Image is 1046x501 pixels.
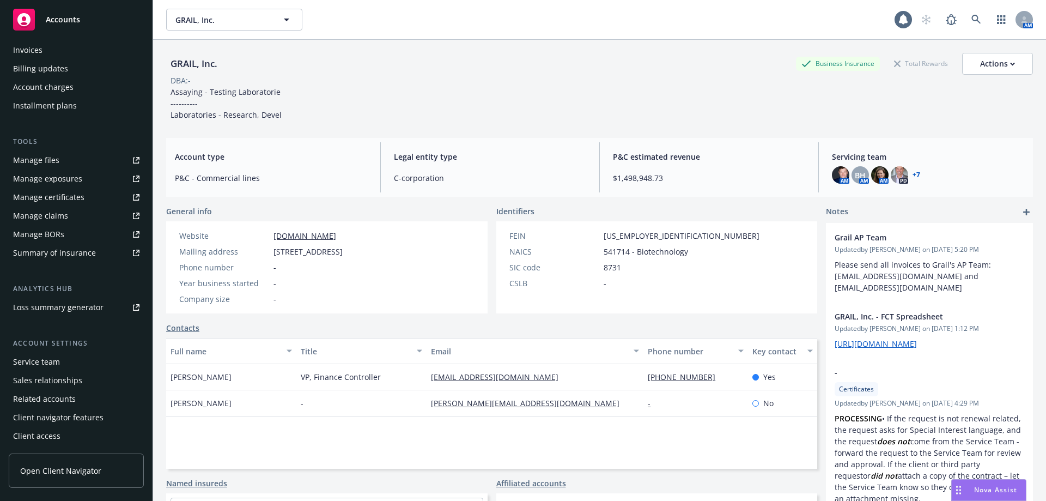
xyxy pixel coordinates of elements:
[20,465,101,476] span: Open Client Navigator
[9,207,144,225] a: Manage claims
[13,207,68,225] div: Manage claims
[913,172,920,178] a: +7
[171,346,280,357] div: Full name
[9,170,144,188] a: Manage exposures
[175,172,367,184] span: P&C - Commercial lines
[835,245,1024,255] span: Updated by [PERSON_NAME] on [DATE] 5:20 PM
[13,41,42,59] div: Invoices
[643,338,747,364] button: Phone number
[9,427,144,445] a: Client access
[835,311,996,322] span: GRAIL, Inc. - FCT Spreadsheet
[835,259,993,293] span: Please send all invoices to Grail's AP Team: [EMAIL_ADDRESS][DOMAIN_NAME] and [EMAIL_ADDRESS][DOM...
[301,397,303,409] span: -
[427,338,643,364] button: Email
[171,397,232,409] span: [PERSON_NAME]
[962,53,1033,75] button: Actions
[273,262,276,273] span: -
[832,166,849,184] img: photo
[13,427,60,445] div: Client access
[301,371,381,383] span: VP, Finance Controller
[915,9,937,31] a: Start snowing
[9,136,144,147] div: Tools
[171,75,191,86] div: DBA: -
[496,478,566,489] a: Affiliated accounts
[835,367,996,378] span: -
[871,166,889,184] img: photo
[13,353,60,371] div: Service team
[9,244,144,262] a: Summary of insurance
[13,189,84,206] div: Manage certificates
[179,230,269,242] div: Website
[296,338,427,364] button: Title
[509,277,599,289] div: CSLB
[166,9,302,31] button: GRAIL, Inc.
[891,166,908,184] img: photo
[826,223,1033,302] div: Grail AP TeamUpdatedby [PERSON_NAME] on [DATE] 5:20 PMPlease send all invoices to Grail's AP Team...
[166,478,227,489] a: Named insureds
[171,371,232,383] span: [PERSON_NAME]
[9,79,144,96] a: Account charges
[13,97,77,114] div: Installment plans
[9,299,144,316] a: Loss summary generator
[604,277,606,289] span: -
[273,293,276,305] span: -
[990,9,1012,31] a: Switch app
[301,346,410,357] div: Title
[604,230,759,242] span: [US_EMPLOYER_IDENTIFICATION_NUMBER]
[613,151,805,162] span: P&C estimated revenue
[13,244,96,262] div: Summary of insurance
[496,206,534,217] span: Identifiers
[974,485,1017,494] span: Nova Assist
[46,15,80,24] span: Accounts
[9,152,144,169] a: Manage files
[13,226,64,243] div: Manage BORs
[431,398,628,408] a: [PERSON_NAME][EMAIL_ADDRESS][DOMAIN_NAME]
[965,9,987,31] a: Search
[166,206,212,217] span: General info
[940,9,962,31] a: Report a Bug
[9,226,144,243] a: Manage BORs
[9,4,144,35] a: Accounts
[980,53,1015,74] div: Actions
[431,372,567,382] a: [EMAIL_ADDRESS][DOMAIN_NAME]
[13,170,82,188] div: Manage exposures
[839,384,874,394] span: Certificates
[9,97,144,114] a: Installment plans
[648,372,724,382] a: [PHONE_NUMBER]
[952,480,965,500] div: Drag to move
[13,299,104,316] div: Loss summary generator
[835,339,917,349] a: [URL][DOMAIN_NAME]
[835,413,882,424] strong: PROCESSING
[166,338,296,364] button: Full name
[1020,206,1033,219] a: add
[9,189,144,206] a: Manage certificates
[648,346,731,357] div: Phone number
[877,436,910,446] em: does not
[175,14,270,26] span: GRAIL, Inc.
[166,57,222,71] div: GRAIL, Inc.
[509,230,599,242] div: FEIN
[763,397,774,409] span: No
[13,60,68,77] div: Billing updates
[604,246,688,257] span: 541714 - Biotechnology
[179,293,269,305] div: Company size
[13,79,74,96] div: Account charges
[835,232,996,243] span: Grail AP Team
[13,152,59,169] div: Manage files
[835,324,1024,334] span: Updated by [PERSON_NAME] on [DATE] 1:12 PM
[832,151,1024,162] span: Servicing team
[509,262,599,273] div: SIC code
[951,479,1026,501] button: Nova Assist
[9,41,144,59] a: Invoices
[13,409,104,426] div: Client navigator features
[835,399,1024,408] span: Updated by [PERSON_NAME] on [DATE] 4:29 PM
[855,170,866,181] span: BH
[9,372,144,389] a: Sales relationships
[394,151,586,162] span: Legal entity type
[394,172,586,184] span: C-corporation
[273,277,276,289] span: -
[9,409,144,426] a: Client navigator features
[171,87,282,120] span: Assaying - Testing Laboratorie ---------- Laboratories - Research, Devel
[796,57,880,70] div: Business Insurance
[175,151,367,162] span: Account type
